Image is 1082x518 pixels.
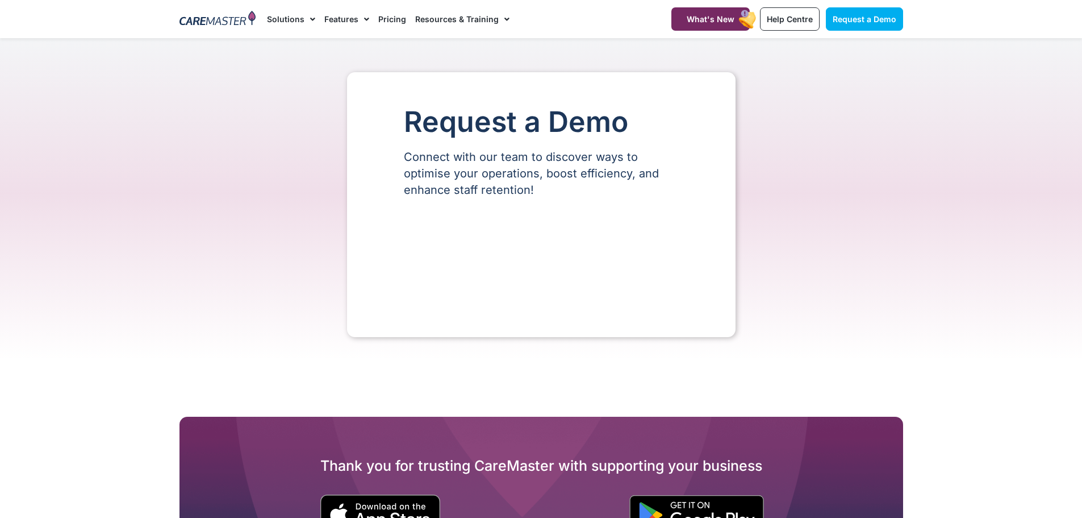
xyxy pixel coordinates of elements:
[404,218,679,303] iframe: Form 0
[833,14,896,24] span: Request a Demo
[687,14,734,24] span: What's New
[179,11,256,28] img: CareMaster Logo
[179,457,903,475] h2: Thank you for trusting CareMaster with supporting your business
[760,7,820,31] a: Help Centre
[404,149,679,198] p: Connect with our team to discover ways to optimise your operations, boost efficiency, and enhance...
[767,14,813,24] span: Help Centre
[404,106,679,138] h1: Request a Demo
[671,7,750,31] a: What's New
[826,7,903,31] a: Request a Demo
